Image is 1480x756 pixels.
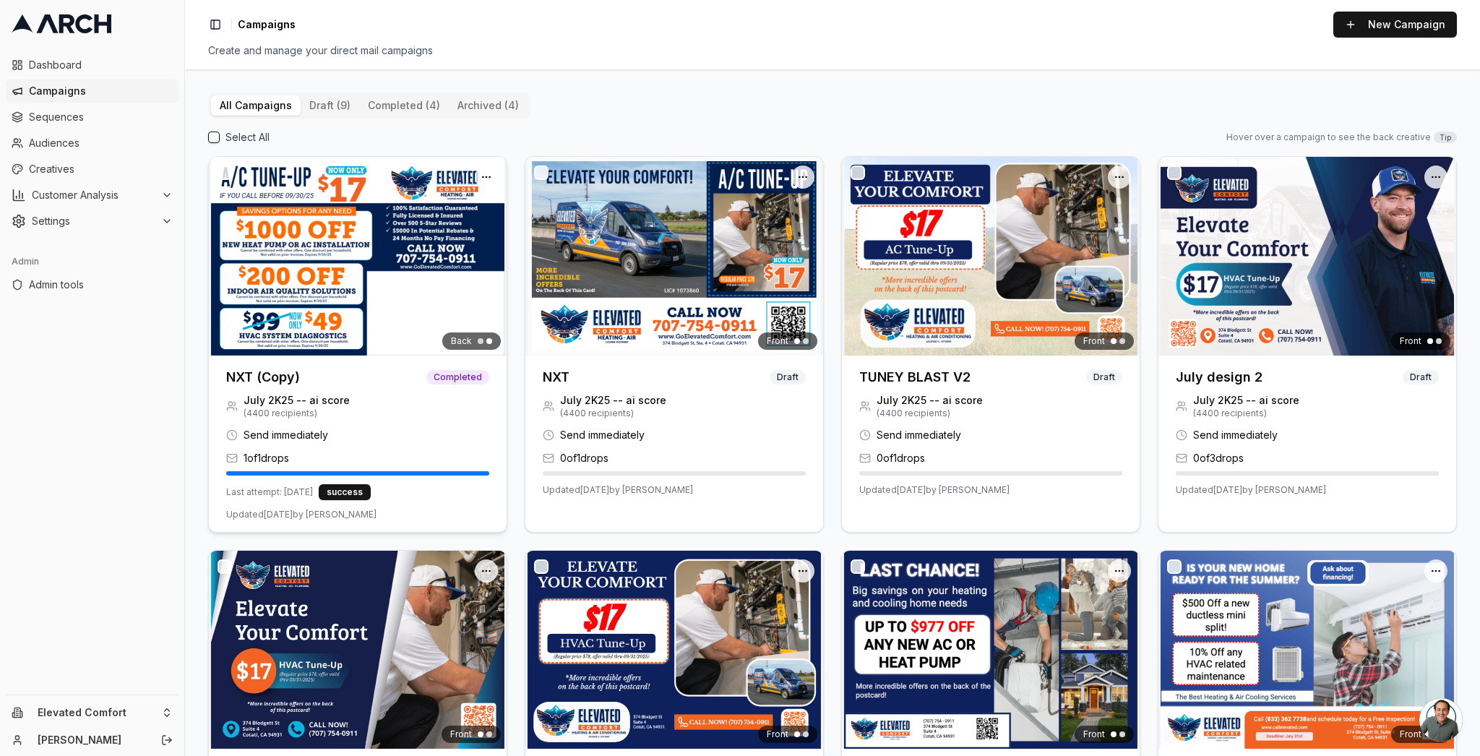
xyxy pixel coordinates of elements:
[29,110,173,124] span: Sequences
[1434,132,1457,143] span: Tip
[1400,729,1421,740] span: Front
[6,53,178,77] a: Dashboard
[211,95,301,116] button: All Campaigns
[29,136,173,150] span: Audiences
[449,95,528,116] button: archived (4)
[450,729,472,740] span: Front
[1083,335,1105,347] span: Front
[209,157,507,356] img: Back creative for NXT (Copy)
[244,393,350,408] span: July 2K25 -- ai score
[29,162,173,176] span: Creatives
[226,367,300,387] h3: NXT (Copy)
[426,370,489,385] span: Completed
[525,157,823,356] img: Front creative for NXT
[1400,335,1421,347] span: Front
[32,188,155,202] span: Customer Analysis
[29,58,173,72] span: Dashboard
[1083,729,1105,740] span: Front
[1193,408,1299,419] span: ( 4400 recipients)
[238,17,296,32] span: Campaigns
[842,157,1140,356] img: Front creative for TUNEY BLAST V2
[6,250,178,273] div: Admin
[6,132,178,155] a: Audiences
[225,130,270,145] label: Select All
[1176,367,1262,387] h3: July design 2
[1193,393,1299,408] span: July 2K25 -- ai score
[226,509,377,520] span: Updated [DATE] by [PERSON_NAME]
[1086,370,1122,385] span: Draft
[877,408,983,419] span: ( 4400 recipients)
[451,335,472,347] span: Back
[244,451,289,465] span: 1 of 1 drops
[560,451,608,465] span: 0 of 1 drops
[877,451,925,465] span: 0 of 1 drops
[877,393,983,408] span: July 2K25 -- ai score
[1158,157,1456,356] img: Front creative for July design 2
[1333,12,1457,38] button: New Campaign
[560,393,666,408] span: July 2K25 -- ai score
[244,408,350,419] span: ( 4400 recipients)
[6,106,178,129] a: Sequences
[359,95,449,116] button: completed (4)
[767,335,788,347] span: Front
[859,367,971,387] h3: TUNEY BLAST V2
[209,551,507,749] img: Front creative for July design 1
[226,486,313,498] span: Last attempt: [DATE]
[29,84,173,98] span: Campaigns
[543,484,693,496] span: Updated [DATE] by [PERSON_NAME]
[1226,132,1431,143] span: Hover over a campaign to see the back creative
[1176,484,1326,496] span: Updated [DATE] by [PERSON_NAME]
[877,428,961,442] span: Send immediately
[301,95,359,116] button: draft (9)
[525,551,823,749] img: Front creative for TUNEY BLAST (Copy)
[29,278,173,292] span: Admin tools
[38,706,155,719] span: Elevated Comfort
[6,273,178,296] a: Admin tools
[1158,551,1456,749] img: Front creative for New Homeowners (automated Campaign)
[244,428,328,442] span: Send immediately
[6,210,178,233] button: Settings
[560,408,666,419] span: ( 4400 recipients)
[238,17,296,32] nav: breadcrumb
[770,370,806,385] span: Draft
[1193,428,1278,442] span: Send immediately
[767,729,788,740] span: Front
[208,43,1457,58] div: Create and manage your direct mail campaigns
[319,484,371,500] div: success
[543,367,569,387] h3: NXT
[1419,698,1463,742] a: Open chat
[6,158,178,181] a: Creatives
[560,428,645,442] span: Send immediately
[157,730,177,750] button: Log out
[38,733,145,747] a: [PERSON_NAME]
[859,484,1010,496] span: Updated [DATE] by [PERSON_NAME]
[1193,451,1244,465] span: 0 of 3 drops
[1403,370,1439,385] span: Draft
[32,214,155,228] span: Settings
[6,184,178,207] button: Customer Analysis
[842,551,1140,749] img: Front creative for Dormant Customers (recurring campaign)
[6,701,178,724] button: Elevated Comfort
[6,80,178,103] a: Campaigns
